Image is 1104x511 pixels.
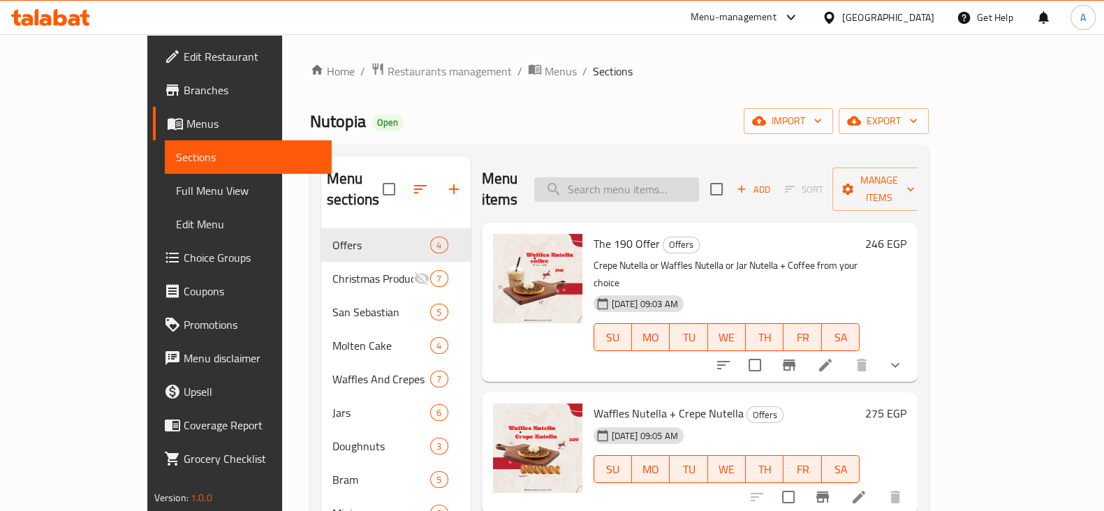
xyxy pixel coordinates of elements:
li: / [360,63,365,80]
a: Edit Restaurant [153,40,332,73]
button: Manage items [832,168,926,211]
div: items [430,270,448,287]
span: The 190 Offer [594,233,660,254]
span: San Sebastian [332,304,430,320]
span: FR [789,327,816,348]
div: Molten Cake4 [321,329,471,362]
div: items [430,438,448,454]
div: Doughnuts [332,438,430,454]
div: Offers [663,237,700,253]
button: WE [708,323,746,351]
span: Edit Menu [176,216,321,232]
div: Offers [332,237,430,253]
span: 4 [431,239,447,252]
button: SA [822,323,860,351]
span: SU [600,327,626,348]
span: Molten Cake [332,337,430,354]
h2: Menu items [482,168,518,210]
li: / [582,63,587,80]
a: Edit menu item [851,489,867,505]
span: WE [714,459,740,480]
a: Full Menu View [165,174,332,207]
a: Edit Menu [165,207,332,241]
span: Sections [593,63,633,80]
button: Branch-specific-item [772,348,806,382]
span: Select section first [776,179,832,200]
div: [GEOGRAPHIC_DATA] [842,10,934,25]
div: items [430,304,448,320]
p: Crepe Nutella or Waffles Nutella or Jar Nutella + Coffee from your choice [594,257,860,292]
span: Waffles Nutella + Crepe Nutella [594,403,744,424]
span: MO [638,327,664,348]
button: WE [708,455,746,483]
a: Home [310,63,355,80]
a: Menus [153,107,332,140]
button: delete [845,348,878,382]
button: SU [594,323,632,351]
div: items [430,371,448,387]
span: Menu disclaimer [184,350,321,366]
svg: Inactive section [413,270,430,287]
span: TH [751,459,778,480]
button: TH [746,323,783,351]
span: Edit Restaurant [184,48,321,65]
span: TH [751,327,778,348]
span: SA [827,327,854,348]
button: show more [878,348,912,382]
span: Menus [186,115,321,132]
span: Branches [184,82,321,98]
div: San Sebastian5 [321,295,471,329]
button: sort-choices [707,348,740,382]
button: export [839,108,929,134]
span: 5 [431,473,447,487]
div: items [430,404,448,421]
span: 1.0.0 [191,489,212,507]
div: Menu-management [691,9,777,26]
div: Doughnuts3 [321,429,471,463]
span: [DATE] 09:03 AM [606,297,684,311]
div: items [430,471,448,488]
span: Manage items [844,172,915,207]
nav: breadcrumb [310,62,929,80]
button: SA [822,455,860,483]
a: Choice Groups [153,241,332,274]
span: Offers [663,237,699,253]
button: import [744,108,833,134]
div: Bram5 [321,463,471,496]
button: FR [783,323,821,351]
a: Grocery Checklist [153,442,332,475]
span: Bram [332,471,430,488]
span: Waffles And Crepes [332,371,430,387]
span: Jars [332,404,430,421]
img: The 190 Offer [493,234,582,323]
span: Full Menu View [176,182,321,199]
span: Upsell [184,383,321,400]
a: Coupons [153,274,332,308]
span: 4 [431,339,447,353]
span: Christmas Products [332,270,413,287]
span: Nutopia [310,105,366,137]
span: 7 [431,272,447,286]
input: search [534,177,699,202]
span: [DATE] 09:05 AM [606,429,684,443]
span: Coverage Report [184,417,321,434]
span: import [755,112,822,130]
span: Select all sections [374,175,404,204]
span: SU [600,459,626,480]
button: Add section [437,172,471,206]
h2: Menu sections [327,168,383,210]
div: Offers4 [321,228,471,262]
span: Sections [176,149,321,165]
span: Select section [702,175,731,204]
a: Promotions [153,308,332,341]
span: SA [827,459,854,480]
img: Waffles Nutella + Crepe Nutella [493,403,582,493]
button: TU [670,323,707,351]
div: Waffles And Crepes7 [321,362,471,396]
span: Menus [545,63,577,80]
h6: 246 EGP [865,234,906,253]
